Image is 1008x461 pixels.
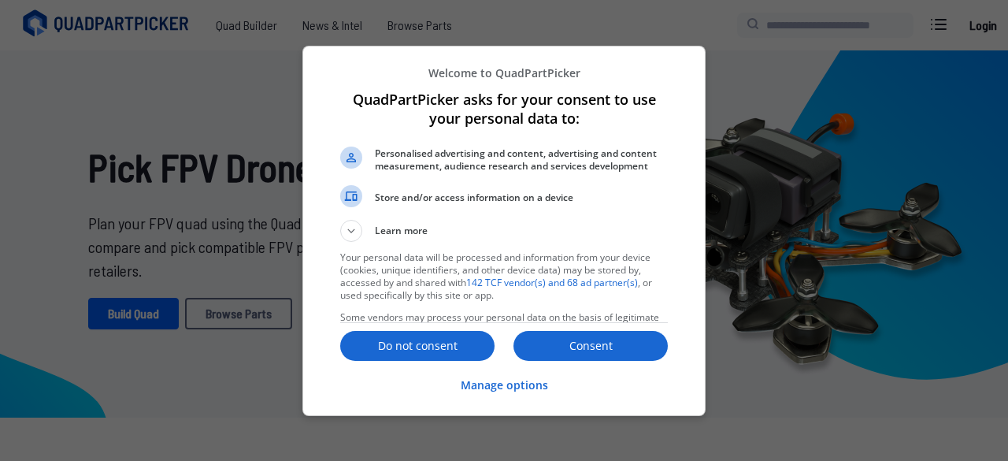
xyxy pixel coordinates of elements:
span: Learn more [375,224,428,242]
h1: QuadPartPicker asks for your consent to use your personal data to: [340,90,668,128]
button: Do not consent [340,331,495,361]
span: Personalised advertising and content, advertising and content measurement, audience research and ... [375,147,668,173]
p: Manage options [461,377,548,393]
span: Store and/or access information on a device [375,191,668,204]
p: Do not consent [340,338,495,354]
div: QuadPartPicker asks for your consent to use your personal data to: [302,46,706,416]
button: Consent [513,331,668,361]
button: Learn more [340,220,668,242]
p: Your personal data will be processed and information from your device (cookies, unique identifier... [340,251,668,302]
p: Some vendors may process your personal data on the basis of legitimate interest, which you can ob... [340,311,668,362]
a: 142 TCF vendor(s) and 68 ad partner(s) [466,276,638,289]
p: Welcome to QuadPartPicker [340,65,668,80]
p: Consent [513,338,668,354]
button: Manage options [461,369,548,403]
